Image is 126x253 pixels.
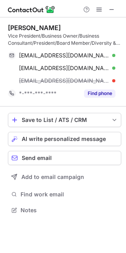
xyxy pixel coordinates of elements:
span: Notes [21,207,118,214]
span: Send email [22,155,52,161]
span: Add to email campaign [21,174,84,180]
button: Send email [8,151,121,165]
button: AI write personalized message [8,132,121,146]
button: Notes [8,205,121,216]
span: [EMAIL_ADDRESS][DOMAIN_NAME] [19,65,109,72]
div: Vice President/Business Owner/Business Consultant/President/Board Member/Diversity & Inclusion Ch... [8,32,121,47]
button: save-profile-one-click [8,113,121,127]
button: Find work email [8,189,121,200]
span: Find work email [21,191,118,198]
span: AI write personalized message [22,136,106,142]
span: [EMAIL_ADDRESS][DOMAIN_NAME] [19,52,109,59]
img: ContactOut v5.3.10 [8,5,55,14]
button: Add to email campaign [8,170,121,184]
span: [EMAIL_ADDRESS][DOMAIN_NAME] [19,77,109,84]
div: Save to List / ATS / CRM [22,117,107,123]
button: Reveal Button [84,89,115,97]
div: [PERSON_NAME] [8,24,61,32]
